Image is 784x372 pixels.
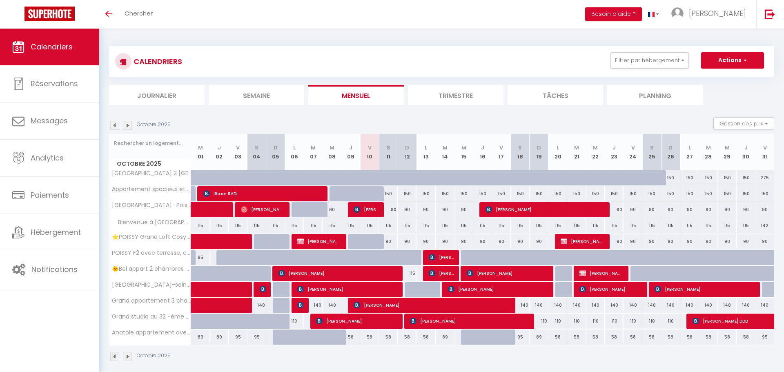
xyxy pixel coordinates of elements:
[236,144,240,151] abbr: V
[492,218,511,233] div: 115
[661,314,680,329] div: 110
[548,218,567,233] div: 115
[593,144,598,151] abbr: M
[229,218,247,233] div: 115
[680,170,699,185] div: 150
[398,330,416,345] div: 58
[111,330,192,336] span: Anatole appartement avec [PERSON_NAME]
[689,8,746,18] span: [PERSON_NAME]
[203,186,322,201] span: Ilham RADI
[323,298,341,313] div: 140
[125,9,153,18] span: Chercher
[624,234,642,249] div: 90
[755,298,774,313] div: 140
[229,330,247,345] div: 95
[481,144,484,151] abbr: J
[585,7,642,21] button: Besoin d'aide ?
[567,134,586,170] th: 21
[111,218,192,227] span: Bienvenue à [GEOGRAPHIC_DATA]
[699,186,718,201] div: 150
[661,186,680,201] div: 150
[416,218,435,233] div: 115
[266,218,285,233] div: 115
[379,134,398,170] th: 11
[755,234,774,249] div: 90
[473,218,492,233] div: 115
[511,234,530,249] div: 90
[349,144,352,151] abbr: J
[191,330,210,345] div: 89
[579,265,623,281] span: [PERSON_NAME]
[247,218,266,233] div: 115
[624,134,642,170] th: 24
[398,186,416,201] div: 150
[668,144,673,151] abbr: D
[416,330,435,345] div: 58
[111,282,192,288] span: [GEOGRAPHIC_DATA]-seine appart cosy
[605,186,624,201] div: 150
[210,134,229,170] th: 02
[642,134,661,170] th: 25
[398,218,416,233] div: 115
[530,330,548,345] div: 89
[642,202,661,217] div: 90
[398,234,416,249] div: 90
[612,144,616,151] abbr: J
[31,116,68,126] span: Messages
[360,218,379,233] div: 115
[354,297,510,313] span: [PERSON_NAME]
[297,297,303,313] span: [PERSON_NAME]
[31,78,78,89] span: Réservations
[511,218,530,233] div: 115
[379,234,398,249] div: 90
[680,298,699,313] div: 140
[680,202,699,217] div: 90
[304,298,323,313] div: 140
[416,234,435,249] div: 90
[530,134,548,170] th: 19
[111,186,192,192] span: Appartement spacieux et calme
[31,227,81,237] span: Hébergement
[755,330,774,345] div: 95
[642,314,661,329] div: 110
[492,134,511,170] th: 17
[410,313,529,329] span: [PERSON_NAME]
[548,314,567,329] div: 110
[379,218,398,233] div: 115
[607,85,703,105] li: Planning
[718,134,737,170] th: 29
[304,218,323,233] div: 115
[209,85,304,105] li: Semaine
[511,134,530,170] th: 18
[330,144,334,151] abbr: M
[699,170,718,185] div: 150
[425,144,427,151] abbr: L
[436,186,454,201] div: 150
[511,298,530,313] div: 140
[567,218,586,233] div: 115
[561,234,604,249] span: [PERSON_NAME]
[341,134,360,170] th: 09
[379,330,398,345] div: 58
[31,190,69,200] span: Paiements
[31,42,73,52] span: Calendriers
[661,234,680,249] div: 90
[454,186,473,201] div: 150
[293,144,296,151] abbr: L
[508,85,603,105] li: Tâches
[360,330,379,345] div: 58
[111,314,192,320] span: Grand studio au 32 -ème étage
[467,265,548,281] span: [PERSON_NAME]
[111,250,192,256] span: POISSY F2 avec terrasse, confort hyper centre
[379,202,398,217] div: 90
[680,234,699,249] div: 90
[429,265,454,281] span: [PERSON_NAME]
[436,234,454,249] div: 90
[642,298,661,313] div: 140
[661,330,680,345] div: 58
[111,298,192,304] span: Grand appartement 3 chambres
[737,330,755,345] div: 58
[241,202,285,217] span: [PERSON_NAME]
[706,144,711,151] abbr: M
[642,186,661,201] div: 150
